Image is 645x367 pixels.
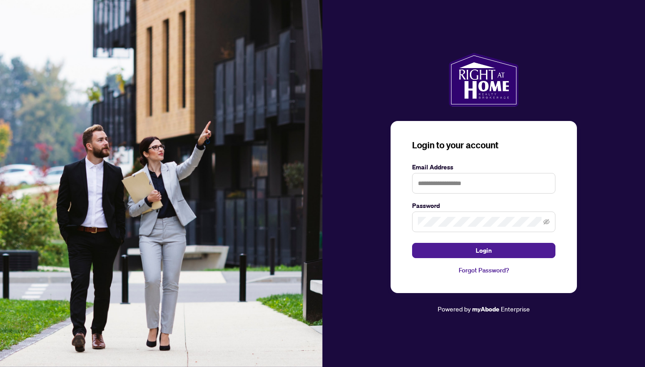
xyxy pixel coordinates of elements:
label: Password [412,201,555,211]
span: Login [476,243,492,258]
a: myAbode [472,304,499,314]
label: Email Address [412,162,555,172]
span: Powered by [438,305,471,313]
img: ma-logo [449,53,518,107]
span: eye-invisible [543,219,550,225]
button: Login [412,243,555,258]
h3: Login to your account [412,139,555,151]
a: Forgot Password? [412,265,555,275]
span: Enterprise [501,305,530,313]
